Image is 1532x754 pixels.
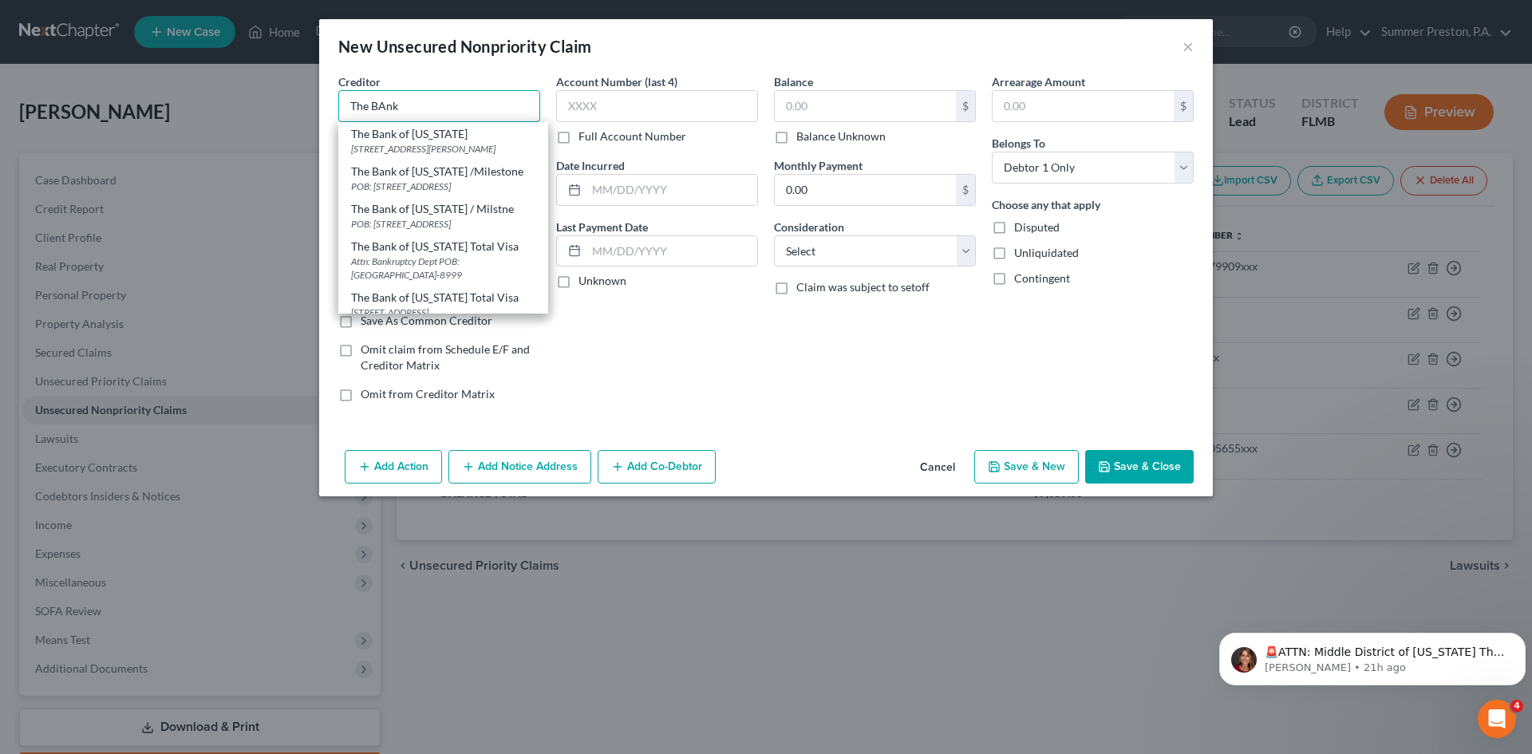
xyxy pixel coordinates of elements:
[775,175,956,205] input: 0.00
[361,342,530,372] span: Omit claim from Schedule E/F and Creditor Matrix
[1014,246,1079,259] span: Unliquidated
[351,201,535,217] div: The Bank of [US_STATE] / Milstne
[351,290,535,306] div: The Bank of [US_STATE] Total Visa
[578,273,626,289] label: Unknown
[774,219,844,235] label: Consideration
[956,91,975,121] div: $
[556,157,625,174] label: Date Incurred
[774,73,813,90] label: Balance
[796,128,886,144] label: Balance Unknown
[992,136,1045,150] span: Belongs To
[448,450,591,484] button: Add Notice Address
[556,219,648,235] label: Last Payment Date
[338,35,591,57] div: New Unsecured Nonpriority Claim
[361,313,492,329] label: Save As Common Creditor
[351,306,535,319] div: [STREET_ADDRESS]
[578,128,686,144] label: Full Account Number
[556,90,758,122] input: XXXX
[351,255,535,282] div: Attn: Bankruptcy Dept POB: [GEOGRAPHIC_DATA]-8999
[992,196,1100,213] label: Choose any that apply
[351,164,535,180] div: The Bank of [US_STATE] /Milestone
[556,73,677,90] label: Account Number (last 4)
[598,450,716,484] button: Add Co-Debtor
[351,180,535,193] div: POB: [STREET_ADDRESS]
[338,75,381,89] span: Creditor
[1014,271,1070,285] span: Contingent
[345,450,442,484] button: Add Action
[338,90,540,122] input: Search creditor by name...
[907,452,968,484] button: Cancel
[796,280,930,294] span: Claim was subject to setoff
[351,142,535,156] div: [STREET_ADDRESS][PERSON_NAME]
[1478,700,1516,738] iframe: Intercom live chat
[586,236,757,266] input: MM/DD/YYYY
[774,157,863,174] label: Monthly Payment
[992,73,1085,90] label: Arrearage Amount
[586,175,757,205] input: MM/DD/YYYY
[351,126,535,142] div: The Bank of [US_STATE]
[1085,450,1194,484] button: Save & Close
[775,91,956,121] input: 0.00
[993,91,1174,121] input: 0.00
[956,175,975,205] div: $
[351,239,535,255] div: The Bank of [US_STATE] Total Visa
[351,217,535,231] div: POB: [STREET_ADDRESS]
[1174,91,1193,121] div: $
[974,450,1079,484] button: Save & New
[361,387,495,401] span: Omit from Creditor Matrix
[1510,700,1523,713] span: 4
[1183,37,1194,56] button: ×
[1014,220,1060,234] span: Disputed
[1213,599,1532,711] iframe: Intercom notifications message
